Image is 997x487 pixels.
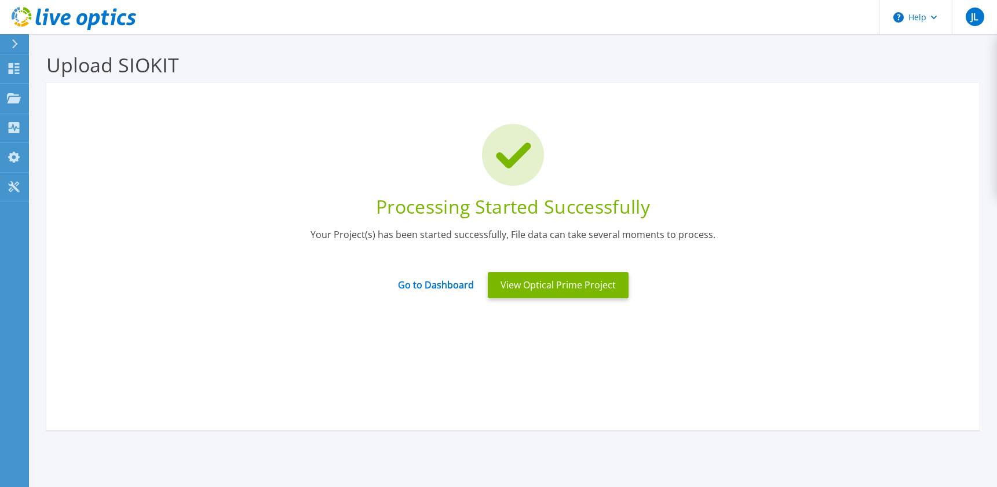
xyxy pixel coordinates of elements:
[398,270,474,291] a: Go to Dashboard
[46,52,980,78] h3: Upload SIOKIT
[64,195,962,219] div: Processing Started Successfully
[971,12,978,21] span: JL
[64,228,962,257] div: Your Project(s) has been started successfully, File data can take several moments to process.
[488,272,629,298] button: View Optical Prime Project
